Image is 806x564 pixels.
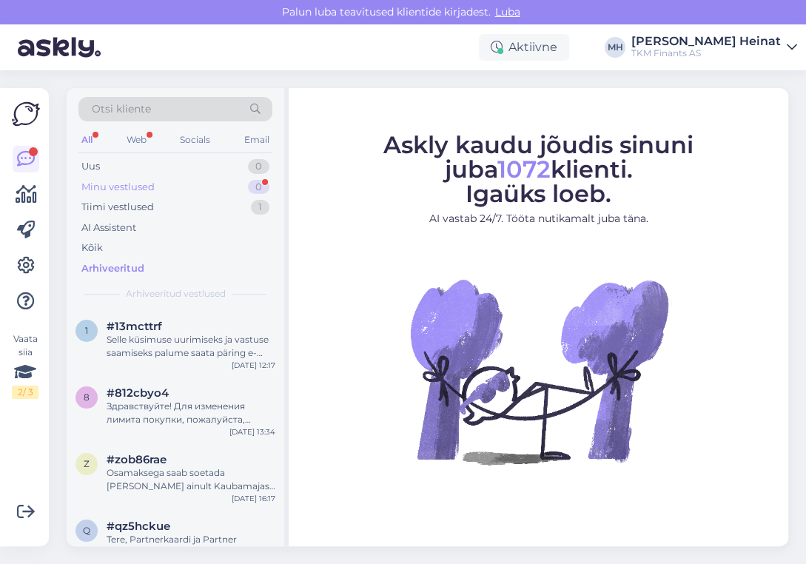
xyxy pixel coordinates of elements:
span: 8 [84,392,90,403]
div: Web [124,130,150,150]
p: AI vastab 24/7. Tööta nutikamalt juba täna. [302,210,775,226]
div: Arhiveeritud [81,261,144,276]
span: Arhiveeritud vestlused [126,287,226,301]
span: #qz5hckue [107,520,170,533]
span: Luba [491,5,525,19]
div: 1 [251,200,269,215]
div: MH [605,37,625,58]
span: Otsi kliente [92,101,151,117]
div: TKM Finants AS [631,47,781,59]
div: [DATE] 12:17 [232,360,275,371]
a: [PERSON_NAME] HeinatTKM Finants AS [631,36,797,59]
span: q [83,525,90,536]
div: Aktiivne [479,34,569,61]
div: [PERSON_NAME] Heinat [631,36,781,47]
div: Uus [81,159,100,174]
div: 2 / 3 [12,386,38,399]
span: 1072 [497,154,551,183]
div: Minu vestlused [81,180,155,195]
div: All [78,130,95,150]
div: 0 [248,159,269,174]
div: [DATE] 13:34 [229,426,275,437]
div: 0 [248,180,269,195]
span: z [84,458,90,469]
div: Tere, Partnerkaardi ja Partner Kuukaardi saab teha ainult eraisiku nimele. [107,533,275,560]
div: Kõik [81,241,103,255]
span: #812cbyo4 [107,386,169,400]
div: Socials [177,130,213,150]
div: Selle küsimuse uurimiseks ja vastuse saamiseks palume saata päring e-posti aadressile [EMAIL_ADDR... [107,333,275,360]
div: AI Assistent [81,221,136,235]
div: Tiimi vestlused [81,200,154,215]
div: Здравствуйте! Для изменения лимита покупки, пожалуйста, подайте заявку в самообслуживании Partner... [107,400,275,426]
div: Vaata siia [12,332,38,399]
span: #13mcttrf [107,320,162,333]
span: #zob86rae [107,453,167,466]
span: 1 [85,325,88,336]
div: Osamaksega saab soetada [PERSON_NAME] ainult Kaubamajast kohapeal või Kaubamaja e-poest., kahjuks... [107,466,275,493]
div: Email [241,130,272,150]
img: Askly Logo [12,100,40,128]
img: No Chat active [406,238,672,504]
div: [DATE] 16:17 [232,493,275,504]
span: Askly kaudu jõudis sinuni juba klienti. Igaüks loeb. [383,130,694,207]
